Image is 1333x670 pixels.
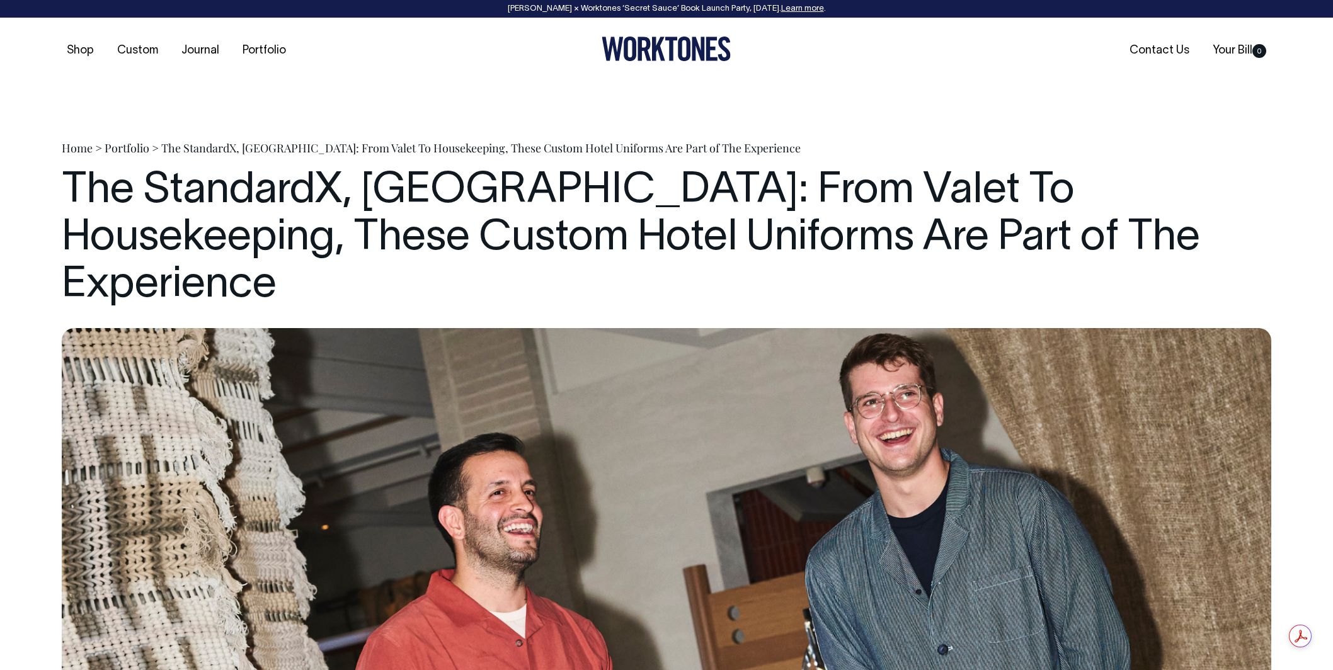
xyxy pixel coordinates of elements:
[781,5,824,13] a: Learn more
[1124,40,1194,61] a: Contact Us
[105,140,149,156] a: Portfolio
[95,140,102,156] span: >
[176,40,224,61] a: Journal
[62,140,93,156] a: Home
[1252,44,1266,58] span: 0
[62,168,1271,309] h1: The StandardX, [GEOGRAPHIC_DATA]: From Valet To Housekeeping, These Custom Hotel Uniforms Are Par...
[62,40,99,61] a: Shop
[237,40,291,61] a: Portfolio
[152,140,159,156] span: >
[161,140,801,156] span: The StandardX, [GEOGRAPHIC_DATA]: From Valet To Housekeeping, These Custom Hotel Uniforms Are Par...
[1208,40,1271,61] a: Your Bill0
[112,40,163,61] a: Custom
[13,4,1320,13] div: [PERSON_NAME] × Worktones ‘Secret Sauce’ Book Launch Party, [DATE]. .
